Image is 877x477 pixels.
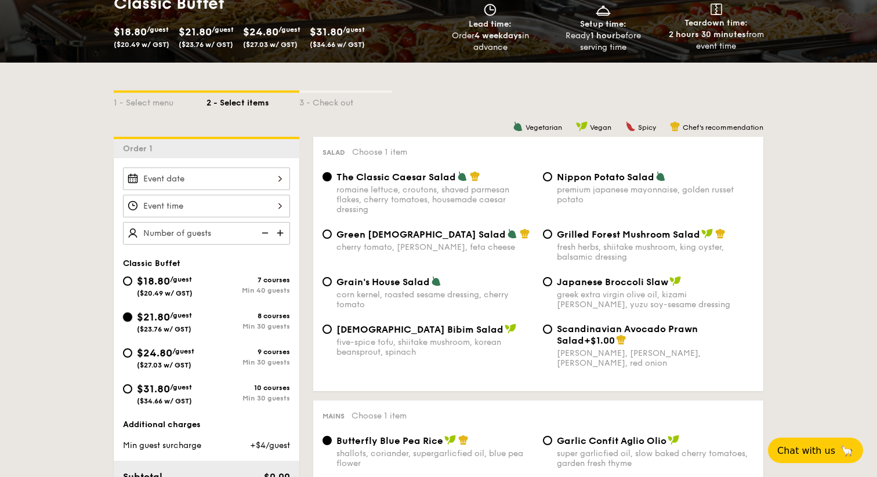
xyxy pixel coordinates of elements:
[123,276,132,286] input: $18.80/guest($20.49 w/ GST)7 coursesMin 40 guests
[625,121,636,132] img: icon-spicy.37a8142b.svg
[616,334,626,345] img: icon-chef-hat.a58ddaea.svg
[552,30,655,53] div: Ready before serving time
[711,3,722,15] img: icon-teardown.65201eee.svg
[322,148,345,156] span: Salad
[336,290,534,309] div: corn kernel, roasted sesame dressing, cherry tomato
[655,171,666,181] img: icon-vegetarian.fe4039eb.svg
[336,324,503,335] span: [DEMOGRAPHIC_DATA] Bibim Salad
[768,438,863,463] button: Chat with us🦙
[123,258,180,268] span: Classic Buffet
[557,449,754,468] div: super garlicfied oil, slow baked cherry tomatoes, garden fresh thyme
[147,26,169,34] span: /guest
[444,435,456,445] img: icon-vegan.f8ff3823.svg
[557,435,666,446] span: Garlic Confit Aglio Olio
[336,229,506,240] span: Green [DEMOGRAPHIC_DATA] Salad
[543,436,552,445] input: Garlic Confit Aglio Oliosuper garlicfied oil, slow baked cherry tomatoes, garden fresh thyme
[701,228,713,239] img: icon-vegan.f8ff3823.svg
[322,230,332,239] input: Green [DEMOGRAPHIC_DATA] Saladcherry tomato, [PERSON_NAME], feta cheese
[683,123,763,132] span: Chef's recommendation
[137,347,172,359] span: $24.80
[123,144,157,154] span: Order 1
[557,290,754,309] div: greek extra virgin olive oil, kizami [PERSON_NAME], yuzu soy-sesame dressing
[123,195,290,217] input: Event time
[543,277,552,286] input: Japanese Broccoli Slawgreek extra virgin olive oil, kizami [PERSON_NAME], yuzu soy-sesame dressing
[137,311,170,323] span: $21.80
[310,26,343,38] span: $31.80
[137,383,170,395] span: $31.80
[243,41,298,49] span: ($27.03 w/ GST)
[123,384,132,394] input: $31.80/guest($34.66 w/ GST)10 coursesMin 30 guests
[137,361,191,369] span: ($27.03 w/ GST)
[840,444,854,457] span: 🦙
[336,435,443,446] span: Butterfly Blue Pea Rice
[557,229,700,240] span: Grilled Forest Mushroom Salad
[114,41,169,49] span: ($20.49 w/ GST)
[664,29,768,52] div: from event time
[668,435,679,445] img: icon-vegan.f8ff3823.svg
[638,123,656,132] span: Spicy
[322,172,332,181] input: The Classic Caesar Saladromaine lettuce, croutons, shaved parmesan flakes, cherry tomatoes, house...
[543,325,552,334] input: Scandinavian Avocado Prawn Salad+$1.00[PERSON_NAME], [PERSON_NAME], [PERSON_NAME], red onion
[470,171,480,181] img: icon-chef-hat.a58ddaea.svg
[170,383,192,391] span: /guest
[576,121,588,132] img: icon-vegan.f8ff3823.svg
[206,312,290,320] div: 8 courses
[458,435,469,445] img: icon-chef-hat.a58ddaea.svg
[243,26,278,38] span: $24.80
[170,275,192,283] span: /guest
[513,121,523,132] img: icon-vegetarian.fe4039eb.svg
[584,335,615,346] span: +$1.00
[123,168,290,190] input: Event date
[123,312,132,322] input: $21.80/guest($23.76 w/ GST)8 coursesMin 30 guests
[322,436,332,445] input: Butterfly Blue Pea Riceshallots, coriander, supergarlicfied oil, blue pea flower
[299,93,392,109] div: 3 - Check out
[595,3,612,16] img: icon-dish.430c3a2e.svg
[206,384,290,392] div: 10 courses
[114,26,147,38] span: $18.80
[206,358,290,366] div: Min 30 guests
[507,228,517,239] img: icon-vegetarian.fe4039eb.svg
[336,242,534,252] div: cherry tomato, [PERSON_NAME], feta cheese
[557,323,698,346] span: Scandinavian Avocado Prawn Salad
[481,3,499,16] img: icon-clock.2db775ea.svg
[684,18,748,28] span: Teardown time:
[123,222,290,245] input: Number of guests
[557,185,754,205] div: premium japanese mayonnaise, golden russet potato
[172,347,194,355] span: /guest
[669,30,746,39] strong: 2 hours 30 minutes
[557,172,654,183] span: Nippon Potato Salad
[590,123,611,132] span: Vegan
[137,275,170,287] span: $18.80
[206,93,299,109] div: 2 - Select items
[123,440,201,450] span: Min guest surcharge
[505,323,516,334] img: icon-vegan.f8ff3823.svg
[206,276,290,284] div: 7 courses
[438,30,542,53] div: Order in advance
[170,311,192,319] span: /guest
[212,26,234,34] span: /guest
[777,445,835,456] span: Chat with us
[322,277,332,286] input: Grain's House Saladcorn kernel, roasted sesame dressing, cherry tomato
[590,31,615,41] strong: 1 hour
[543,230,552,239] input: Grilled Forest Mushroom Saladfresh herbs, shiitake mushroom, king oyster, balsamic dressing
[310,41,365,49] span: ($34.66 w/ GST)
[715,228,726,239] img: icon-chef-hat.a58ddaea.svg
[336,276,430,287] span: Grain's House Salad
[669,276,681,286] img: icon-vegan.f8ff3823.svg
[137,397,192,405] span: ($34.66 w/ GST)
[137,289,193,297] span: ($20.49 w/ GST)
[123,419,290,431] div: Additional charges
[336,185,534,214] div: romaine lettuce, croutons, shaved parmesan flakes, cherry tomatoes, housemade caesar dressing
[351,411,407,421] span: Choose 1 item
[557,276,668,287] span: Japanese Broccoli Slaw
[431,276,441,286] img: icon-vegetarian.fe4039eb.svg
[352,147,407,157] span: Choose 1 item
[114,93,206,109] div: 1 - Select menu
[206,394,290,402] div: Min 30 guests
[179,41,233,49] span: ($23.76 w/ GST)
[278,26,300,34] span: /guest
[322,325,332,334] input: [DEMOGRAPHIC_DATA] Bibim Saladfive-spice tofu, shiitake mushroom, korean beansprout, spinach
[336,337,534,357] div: five-spice tofu, shiitake mushroom, korean beansprout, spinach
[206,286,290,294] div: Min 40 guests
[520,228,530,239] img: icon-chef-hat.a58ddaea.svg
